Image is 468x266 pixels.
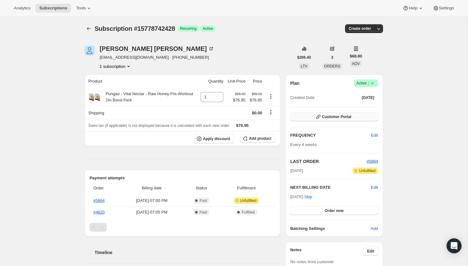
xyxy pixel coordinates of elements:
span: $68.80 [350,53,362,59]
div: Open Intercom Messenger [447,238,462,253]
span: Paid [200,198,207,203]
span: Sales tax (if applicable) is not displayed because it is calculated with each new order. [88,123,230,128]
button: Skip [300,192,316,202]
span: Status [185,185,218,191]
span: Recurring [180,26,196,31]
div: Pungao - Vital Nectar - Raw Honey Pre-Workout [101,91,193,103]
span: Fulfillment [221,185,271,191]
h2: Timeline [95,249,280,256]
span: [EMAIL_ADDRESS][DOMAIN_NAME] · [PHONE_NUMBER] [100,54,214,61]
span: Billing date [122,185,181,191]
span: [DATE] · [290,194,312,199]
button: Order now [290,206,378,215]
button: Subscriptions [36,4,71,13]
button: Apply discount [194,134,234,144]
button: Create order [345,24,375,33]
a: #4820 [93,210,105,214]
span: LTV [301,64,307,68]
button: #5884 [367,158,378,165]
button: Help [399,4,427,13]
span: Created Date [290,95,315,101]
span: Unfulfilled [240,198,257,203]
h6: Batching Settings [290,225,371,232]
th: Product [85,74,198,88]
button: Edit [367,130,382,140]
button: Tools [72,4,96,13]
th: Unit Price [225,74,247,88]
span: $0.00 [252,111,262,115]
span: Analytics [14,6,30,11]
a: #5884 [93,198,105,203]
span: [DATE] [362,95,374,100]
span: Order now [325,208,344,213]
span: Tools [76,6,86,11]
th: Price [247,74,264,88]
div: [PERSON_NAME] [PERSON_NAME] [100,46,214,52]
span: Apply discount [203,136,230,141]
small: 24x Boost Pack [106,98,132,102]
button: $206.40 [294,53,315,62]
span: No notes from customer [290,259,334,264]
span: ORDERS [324,64,340,68]
span: Fulfilled [242,210,255,215]
th: Order [90,181,120,195]
span: Paid [200,210,207,215]
th: Shipping [85,106,198,120]
button: Product actions [266,93,276,100]
button: 3 [328,53,337,62]
button: Analytics [10,4,34,13]
button: Edit [363,247,378,256]
th: Quantity [198,74,225,88]
h2: Plan [290,80,300,86]
button: Add [367,224,382,234]
span: Add product [249,136,271,141]
button: Subscriptions [85,24,93,33]
button: Settings [429,4,458,13]
span: [DATE] [290,168,303,174]
button: Product actions [100,63,132,69]
span: AOV [352,62,360,66]
h3: Notes [290,247,364,256]
nav: Pagination [90,223,275,232]
span: $76.95 [233,97,245,103]
small: $85.50 [252,92,262,96]
span: Customer Portal [322,114,351,119]
h2: FREQUENCY [290,132,371,138]
button: Shipping actions [266,109,276,116]
span: Help [409,6,417,11]
span: Create order [349,26,371,31]
a: #5884 [367,159,378,164]
h2: NEXT BILLING DATE [290,184,371,191]
span: Active [356,80,376,86]
button: Add product [240,134,275,143]
span: 3 [331,55,333,60]
span: [DATE] · 07:00 PM [122,198,181,204]
span: Skip [304,194,312,200]
span: Samantha Barham [85,46,95,56]
span: Active [203,26,213,31]
span: Edit [367,249,374,254]
button: [DATE] [358,93,378,102]
span: Every 4 weeks [290,142,317,147]
span: Settings [439,6,454,11]
h2: LAST ORDER [290,158,367,165]
button: Customer Portal [290,112,378,121]
span: $206.40 [297,55,311,60]
span: | [368,81,369,86]
span: $76.95 [236,123,249,128]
button: Edit [371,184,378,191]
span: $76.95 [249,97,262,103]
span: Subscription #15778742428 [95,25,175,32]
span: [DATE] · 07:05 PM [122,209,181,215]
h2: Payment attempts [90,175,275,181]
span: Edit [371,132,378,138]
small: $85.50 [235,92,245,96]
span: Unfulfilled [359,168,376,173]
span: Subscriptions [39,6,67,11]
img: product img [88,91,101,103]
span: Add [371,225,378,232]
